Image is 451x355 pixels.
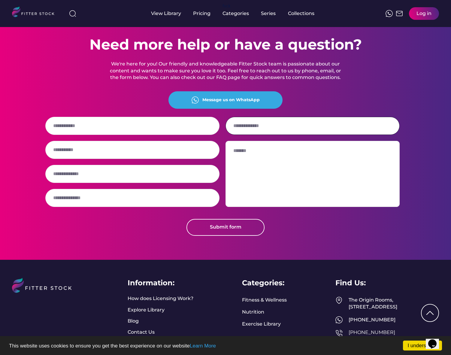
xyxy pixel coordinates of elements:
div: Pricing [193,10,210,17]
a: Explore Library [128,307,165,313]
div: View Library [151,10,181,17]
a: How does Licensing Work? [128,295,193,302]
div: Series [261,10,276,17]
h2: Need more help or have a question? [45,35,406,55]
img: Group%201000002322%20%281%29.svg [422,305,438,321]
a: Nutrition [242,309,264,315]
img: meteor-icons_whatsapp%20%281%29.svg [335,316,343,323]
a: Learn More [190,343,216,349]
img: meteor-icons_whatsapp%20%281%29.svg [192,96,199,104]
div: fvck [222,3,230,9]
img: LOGO.svg [12,7,59,19]
p: This website uses cookies to ensure you get the best experience on our website [9,343,442,348]
img: LOGO%20%281%29.svg [12,278,79,308]
div: Log in [416,10,431,17]
img: search-normal%203.svg [69,10,76,17]
img: Frame%2050.svg [335,329,343,337]
div: [PHONE_NUMBER] [349,317,439,323]
div: Collections [288,10,314,17]
img: Frame%2049.svg [335,297,343,304]
div: Information: [128,278,174,288]
div: Categories: [242,278,284,288]
a: I understand! [403,341,442,350]
div: Message us on WhatsApp [202,97,260,103]
h5: We're here for you! Our friendly and knowledgeable Fitter Stock team is passionate about our cont... [108,61,343,81]
div: Categories [222,10,249,17]
a: Blog [128,318,143,324]
img: Frame%2051.svg [396,10,403,17]
a: [PHONE_NUMBER] [349,329,395,335]
a: Fitness & Wellness [242,297,287,303]
button: Submit form [186,219,265,236]
a: Exercise Library [242,321,281,327]
a: Contact Us [128,329,155,335]
iframe: chat widget [426,331,445,349]
img: meteor-icons_whatsapp%20%281%29.svg [386,10,393,17]
div: The Origin Rooms, [STREET_ADDRESS] [349,297,439,310]
div: Find Us: [335,278,366,288]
